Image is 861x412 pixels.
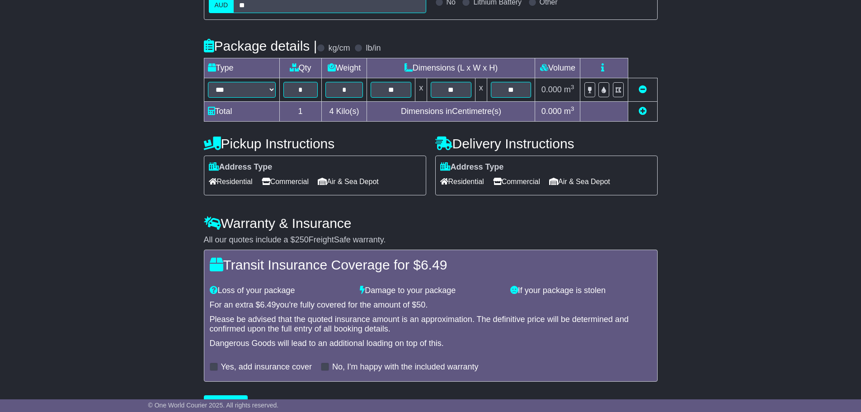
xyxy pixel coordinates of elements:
[440,175,484,189] span: Residential
[148,402,279,409] span: © One World Courier 2025. All rights reserved.
[639,85,647,94] a: Remove this item
[210,339,652,349] div: Dangerous Goods will lead to an additional loading on top of this.
[440,162,504,172] label: Address Type
[506,286,656,296] div: If your package is stolen
[355,286,506,296] div: Damage to your package
[221,362,312,372] label: Yes, add insurance cover
[549,175,610,189] span: Air & Sea Depot
[260,300,276,309] span: 6.49
[321,102,367,122] td: Kilo(s)
[279,58,321,78] td: Qty
[366,43,381,53] label: lb/in
[493,175,540,189] span: Commercial
[415,78,427,102] td: x
[210,315,652,334] div: Please be advised that the quoted insurance amount is an approximation. The definitive price will...
[204,136,426,151] h4: Pickup Instructions
[535,58,580,78] td: Volume
[279,102,321,122] td: 1
[639,107,647,116] a: Add new item
[416,300,425,309] span: 50
[295,235,309,244] span: 250
[204,102,279,122] td: Total
[328,43,350,53] label: kg/cm
[209,162,273,172] label: Address Type
[321,58,367,78] td: Weight
[262,175,309,189] span: Commercial
[367,102,535,122] td: Dimensions in Centimetre(s)
[571,105,574,112] sup: 3
[571,84,574,90] sup: 3
[205,286,356,296] div: Loss of your package
[210,300,652,310] div: For an extra $ you're fully covered for the amount of $ .
[204,38,317,53] h4: Package details |
[435,136,658,151] h4: Delivery Instructions
[332,362,479,372] label: No, I'm happy with the included warranty
[421,257,447,272] span: 6.49
[210,257,652,272] h4: Transit Insurance Coverage for $
[329,107,334,116] span: 4
[204,235,658,245] div: All our quotes include a $ FreightSafe warranty.
[367,58,535,78] td: Dimensions (L x W x H)
[204,395,248,411] button: Get Quotes
[209,175,253,189] span: Residential
[475,78,487,102] td: x
[541,85,562,94] span: 0.000
[564,107,574,116] span: m
[204,216,658,231] h4: Warranty & Insurance
[318,175,379,189] span: Air & Sea Depot
[204,58,279,78] td: Type
[541,107,562,116] span: 0.000
[564,85,574,94] span: m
